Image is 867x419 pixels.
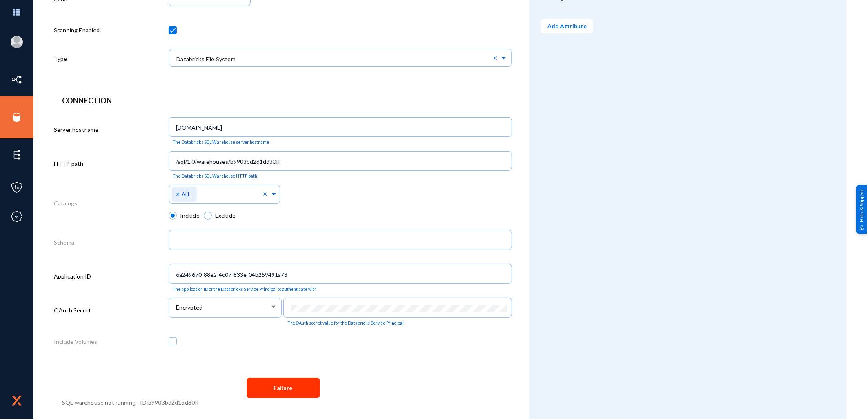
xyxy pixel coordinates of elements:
img: help_support.svg [859,225,865,230]
img: icon-elements.svg [11,149,23,161]
img: app launcher [4,3,29,21]
img: blank-profile-picture.png [11,36,23,48]
span: Clear all [493,54,500,61]
span: Include [177,211,200,220]
label: OAuth Secret [54,306,91,314]
div: Help & Support [856,185,867,234]
button: Failure [247,378,320,398]
span: Clear all [263,190,270,198]
mat-hint: The Databricks SQL Warehouse HTTP path [173,174,257,179]
span: Failure [274,385,293,392]
img: icon-compliance.svg [11,210,23,223]
label: Schema [54,238,74,247]
img: icon-sources.svg [11,111,23,123]
button: Add Attribute [541,19,593,33]
label: Server hostname [54,125,98,134]
span: Exclude [212,211,236,220]
img: icon-policies.svg [11,181,23,194]
label: Application ID [54,272,91,281]
label: Type [54,54,67,63]
header: Connection [62,95,504,106]
mat-hint: The application ID of the Databricks Service Principal to authenticate with [173,287,317,292]
span: × [176,190,182,198]
mat-hint: The Databricks SQL Warehouse server hostname [173,140,269,145]
label: Include Volumes [54,337,97,346]
label: Scanning Enabled [54,26,100,34]
span: ALL [182,191,190,198]
mat-hint: The OAuth secret value for the Databricks Service Principal [287,321,404,326]
span: Encrypted [176,304,202,311]
span: Add Attribute [547,22,587,29]
label: Catalogs [54,199,77,207]
img: icon-inventory.svg [11,74,23,86]
span: SQL warehouse not running - ID:b9903bd2d1dd30ff [62,399,199,406]
label: HTTP path [54,159,83,168]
